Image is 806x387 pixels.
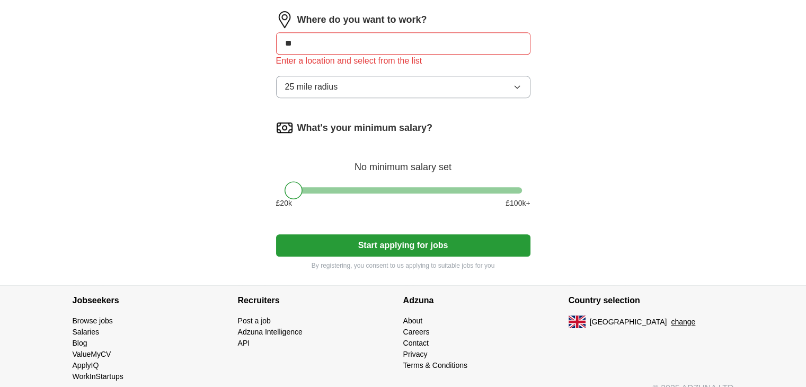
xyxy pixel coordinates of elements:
[297,121,432,135] label: What's your minimum salary?
[506,198,530,209] span: £ 100 k+
[403,350,428,358] a: Privacy
[276,198,292,209] span: £ 20 k
[403,339,429,347] a: Contact
[276,149,530,174] div: No minimum salary set
[569,286,734,315] h4: Country selection
[276,76,530,98] button: 25 mile radius
[297,13,427,27] label: Where do you want to work?
[73,361,99,370] a: ApplyIQ
[73,372,123,381] a: WorkInStartups
[403,361,467,370] a: Terms & Conditions
[73,316,113,325] a: Browse jobs
[671,316,695,328] button: change
[276,234,530,257] button: Start applying for jobs
[238,328,303,336] a: Adzuna Intelligence
[73,328,100,336] a: Salaries
[276,55,530,67] div: Enter a location and select from the list
[73,339,87,347] a: Blog
[276,11,293,28] img: location.png
[276,119,293,136] img: salary.png
[73,350,111,358] a: ValueMyCV
[403,316,423,325] a: About
[238,339,250,347] a: API
[285,81,338,93] span: 25 mile radius
[403,328,430,336] a: Careers
[590,316,667,328] span: [GEOGRAPHIC_DATA]
[276,261,530,270] p: By registering, you consent to us applying to suitable jobs for you
[238,316,271,325] a: Post a job
[569,315,586,328] img: UK flag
